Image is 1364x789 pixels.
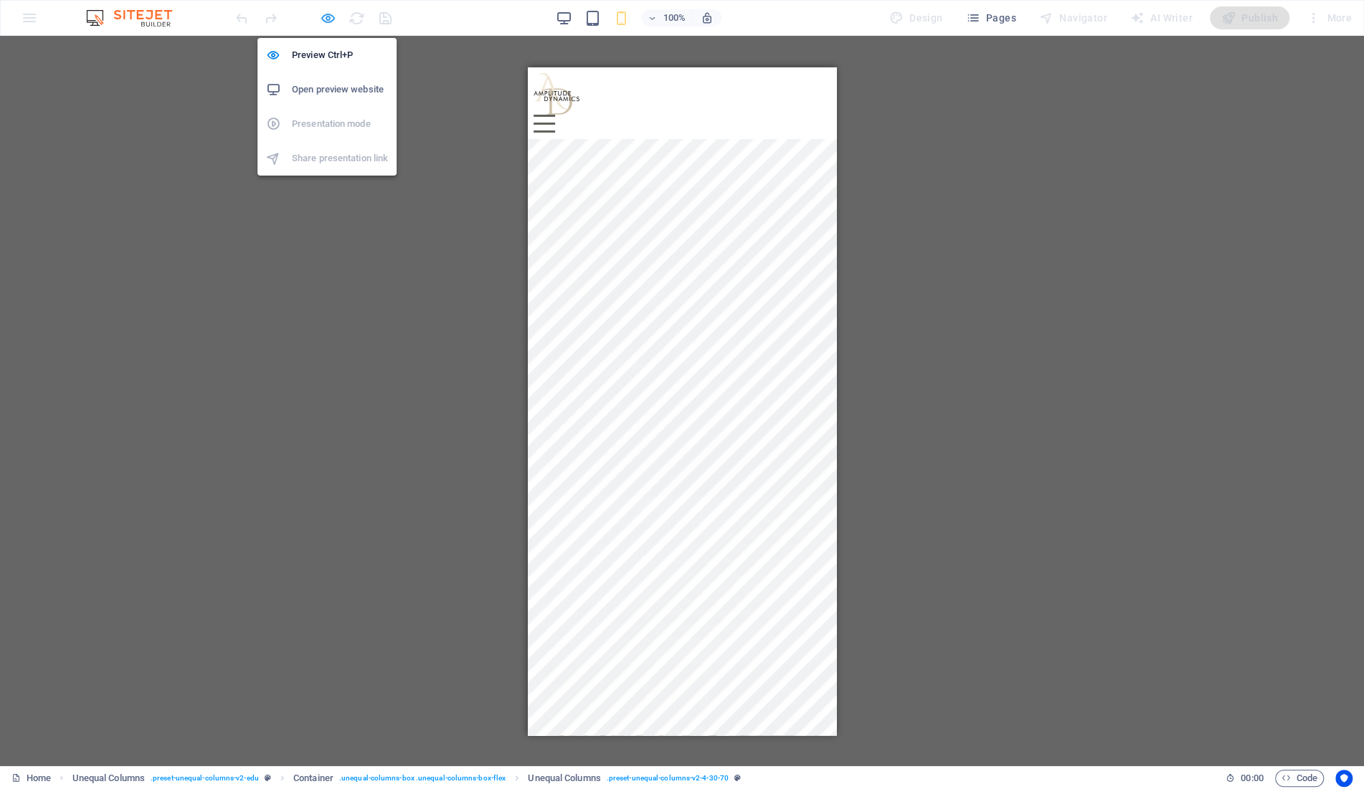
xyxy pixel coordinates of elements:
[960,6,1021,29] button: Pages
[1241,770,1263,787] span: 00 00
[72,770,741,787] nav: breadcrumb
[1251,773,1253,783] span: :
[82,9,190,27] img: Editor Logo
[1335,770,1353,787] button: Usercentrics
[6,47,27,49] button: Menu
[884,6,949,29] div: Design (Ctrl+Alt+Y)
[734,774,741,782] i: This element is a customizable preset
[11,770,51,787] a: Click to cancel selection. Double-click to open Pages
[607,770,729,787] span: . preset-unequal-columns-v2-4-30-70
[292,81,388,98] h6: Open preview website
[1275,770,1324,787] button: Code
[72,770,145,787] span: Click to select. Double-click to edit
[1282,770,1317,787] span: Code
[528,770,600,787] span: Click to select. Double-click to edit
[701,11,714,24] i: On resize automatically adjust zoom level to fit chosen device.
[151,770,259,787] span: . preset-unequal-columns-v2-edu
[339,770,506,787] span: . unequal-columns-box .unequal-columns-box-flex
[965,11,1015,25] span: Pages
[292,47,388,64] h6: Preview Ctrl+P
[265,774,271,782] i: This element is a customizable preset
[642,9,693,27] button: 100%
[663,9,686,27] h6: 100%
[293,770,333,787] span: Click to select. Double-click to edit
